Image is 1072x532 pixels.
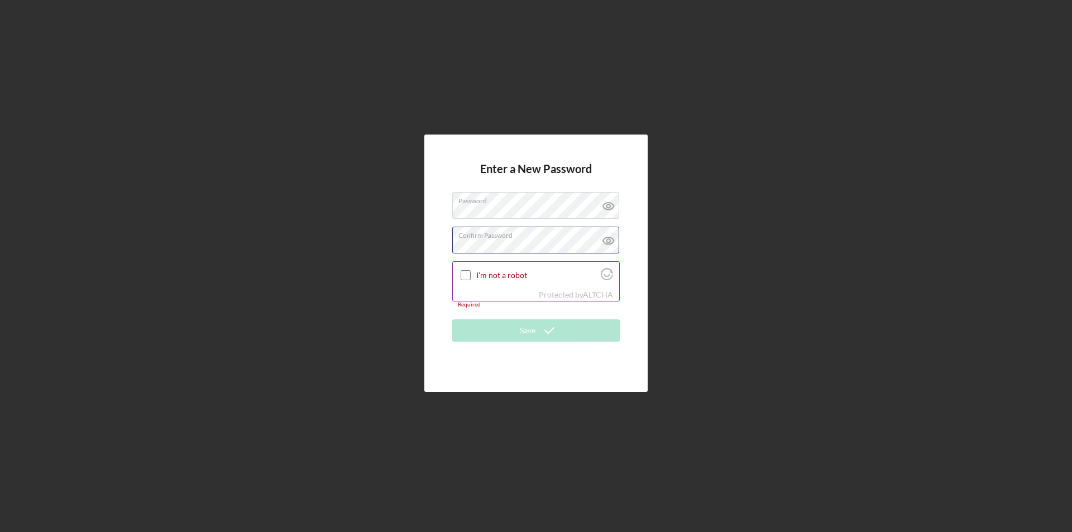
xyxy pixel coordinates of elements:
[601,272,613,282] a: Visit Altcha.org
[480,162,592,192] h4: Enter a New Password
[476,271,597,280] label: I'm not a robot
[539,290,613,299] div: Protected by
[583,290,613,299] a: Visit Altcha.org
[452,319,620,342] button: Save
[458,227,619,239] label: Confirm Password
[458,193,619,205] label: Password
[520,319,535,342] div: Save
[452,301,620,308] div: Required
